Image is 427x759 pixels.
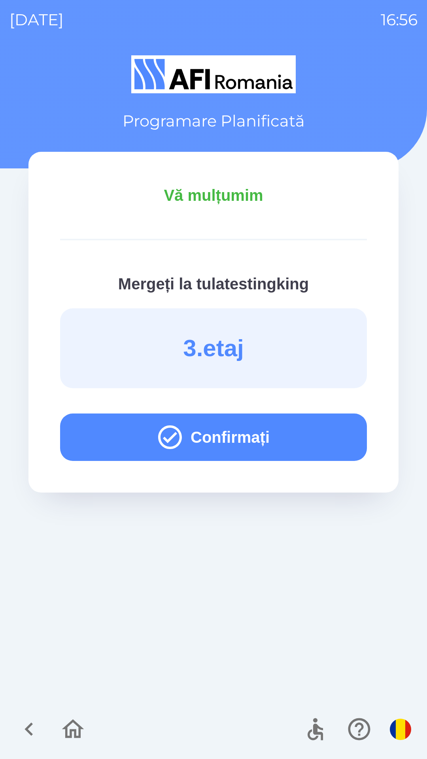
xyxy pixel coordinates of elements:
p: Programare Planificată [123,109,305,133]
p: Mergeți la tulatestingking [60,272,367,296]
p: 16:56 [381,8,418,32]
button: Confirmați [60,413,367,461]
img: Logo [28,55,399,93]
img: ro flag [390,719,411,740]
p: [DATE] [9,8,64,32]
p: Vă mulțumim [60,183,367,207]
p: 3 . etaj [183,334,244,363]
